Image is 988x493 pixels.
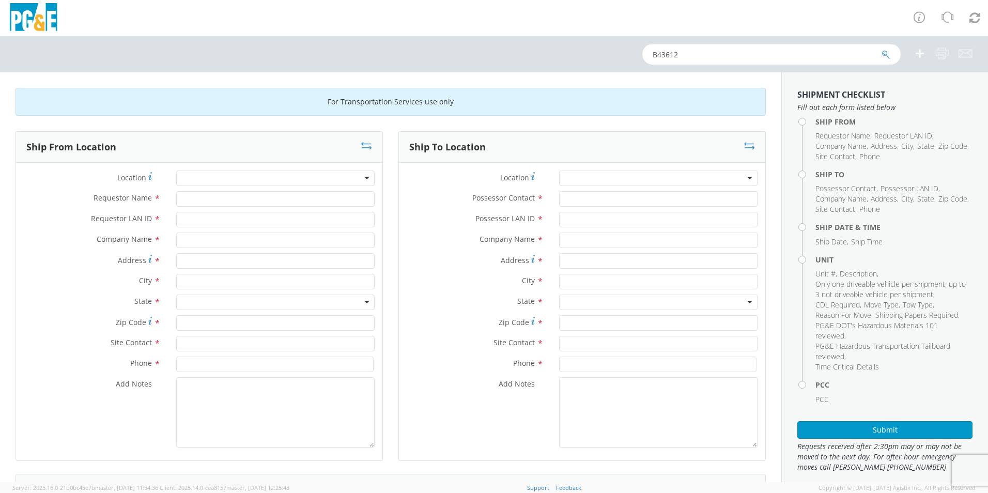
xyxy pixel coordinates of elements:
li: , [917,194,936,204]
span: Address [118,255,146,265]
span: Address [501,255,529,265]
span: Requestor LAN ID [91,213,152,223]
span: Shipping Papers Required [875,310,958,320]
span: Possessor Contact [815,183,876,193]
div: For Transportation Services use only [16,88,766,116]
span: Address [871,141,897,151]
a: Feedback [556,484,581,491]
span: master, [DATE] 12:25:43 [226,484,289,491]
span: Site Contact [815,204,855,214]
span: Add Notes [499,379,535,389]
li: , [901,194,915,204]
li: , [815,279,970,300]
span: State [517,296,535,306]
span: Requests received after 2:30pm may or may not be moved to the next day. For after hour emergency ... [797,441,972,472]
li: , [840,269,878,279]
h3: Ship To Location [409,142,486,152]
span: Copyright © [DATE]-[DATE] Agistix Inc., All Rights Reserved [819,484,976,492]
li: , [938,141,969,151]
span: Reason For Move [815,310,871,320]
li: , [938,194,969,204]
span: Phone [513,358,535,368]
li: , [815,300,861,310]
a: Support [527,484,549,491]
span: Zip Code [116,317,146,327]
li: , [815,237,848,247]
span: Location [117,173,146,182]
span: Add Notes [116,379,152,389]
span: Location [500,173,529,182]
h4: Ship From [815,118,972,126]
li: , [903,300,934,310]
h4: Ship Date & Time [815,223,972,231]
li: , [901,141,915,151]
span: PG&E DOT's Hazardous Materials 101 reviewed [815,320,938,341]
span: City [139,275,152,285]
li: , [815,269,837,279]
span: Only one driveable vehicle per shipment, up to 3 not driveable vehicle per shipment [815,279,966,299]
span: master, [DATE] 11:54:36 [95,484,158,491]
li: , [881,183,940,194]
span: Possessor Contact [472,193,535,203]
span: Possessor LAN ID [475,213,535,223]
li: , [815,320,970,341]
li: , [864,300,900,310]
span: Description [840,269,877,279]
span: Site Contact [493,337,535,347]
li: , [815,151,857,162]
span: Server: 2025.16.0-21b0bc45e7b [12,484,158,491]
span: State [917,194,934,204]
h4: Unit [815,256,972,264]
span: Company Name [815,194,867,204]
span: Client: 2025.14.0-cea8157 [160,484,289,491]
span: Zip Code [499,317,529,327]
li: , [815,341,970,362]
span: Unit # [815,269,836,279]
span: Tow Type [903,300,933,310]
span: Ship Date [815,237,847,246]
li: , [871,194,899,204]
span: Zip Code [938,141,967,151]
span: State [917,141,934,151]
span: Zip Code [938,194,967,204]
span: Company Name [480,234,535,244]
span: Requestor LAN ID [874,131,932,141]
span: City [522,275,535,285]
span: Requestor Name [815,131,870,141]
button: Submit [797,421,972,439]
span: Phone [130,358,152,368]
h4: PCC [815,381,972,389]
span: PG&E Hazardous Transportation Tailboard reviewed [815,341,950,361]
strong: Shipment Checklist [797,89,885,100]
input: Shipment, Tracking or Reference Number (at least 4 chars) [642,44,901,65]
span: City [901,194,913,204]
span: Time Critical Details [815,362,879,372]
span: Phone [859,151,880,161]
li: , [815,204,857,214]
span: State [134,296,152,306]
li: , [815,141,868,151]
span: Possessor LAN ID [881,183,938,193]
li: , [815,183,878,194]
span: PCC [815,394,829,404]
span: Company Name [97,234,152,244]
span: Requestor Name [94,193,152,203]
span: Fill out each form listed below [797,102,972,113]
span: Site Contact [815,151,855,161]
li: , [815,194,868,204]
span: Address [871,194,897,204]
li: , [875,310,960,320]
span: Site Contact [111,337,152,347]
li: , [871,141,899,151]
img: pge-logo-06675f144f4cfa6a6814.png [8,3,59,34]
li: , [815,131,872,141]
span: Move Type [864,300,899,310]
h3: Ship From Location [26,142,116,152]
li: , [917,141,936,151]
h4: Ship To [815,171,972,178]
span: Phone [859,204,880,214]
li: , [874,131,934,141]
li: , [815,310,873,320]
span: City [901,141,913,151]
span: CDL Required [815,300,860,310]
